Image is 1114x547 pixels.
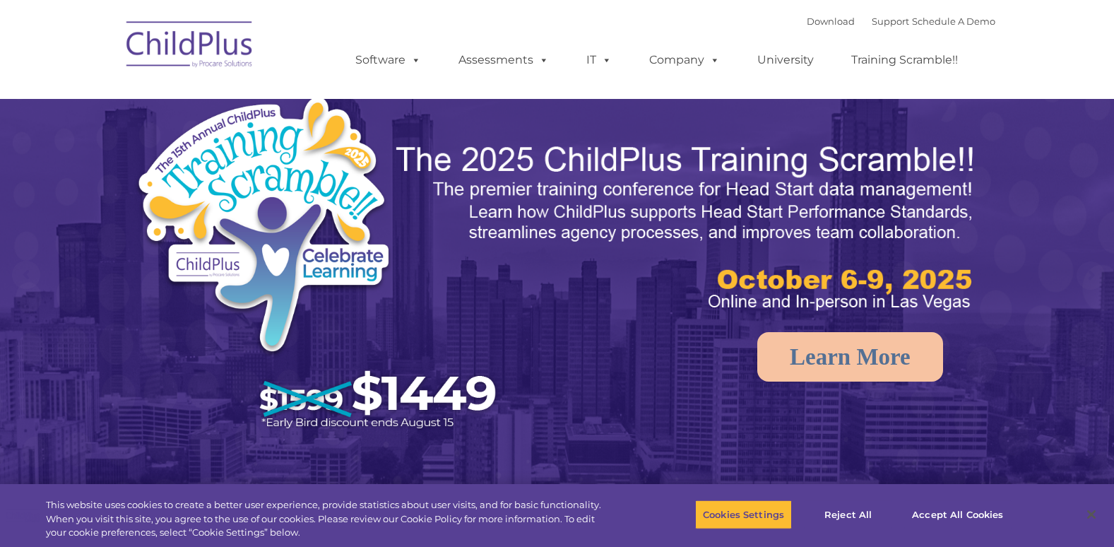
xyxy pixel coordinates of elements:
a: Support [872,16,909,27]
a: Training Scramble!! [837,46,972,74]
a: Learn More [757,332,943,382]
span: Phone number [196,151,256,162]
a: Software [341,46,435,74]
button: Close [1076,499,1107,530]
a: Company [635,46,734,74]
a: Assessments [444,46,563,74]
div: This website uses cookies to create a better user experience, provide statistics about user visit... [46,498,612,540]
span: Last name [196,93,239,104]
button: Reject All [804,500,892,529]
a: Schedule A Demo [912,16,995,27]
a: University [743,46,828,74]
font: | [807,16,995,27]
button: Cookies Settings [695,500,792,529]
button: Accept All Cookies [904,500,1011,529]
a: Download [807,16,855,27]
a: IT [572,46,626,74]
img: ChildPlus by Procare Solutions [119,11,261,82]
